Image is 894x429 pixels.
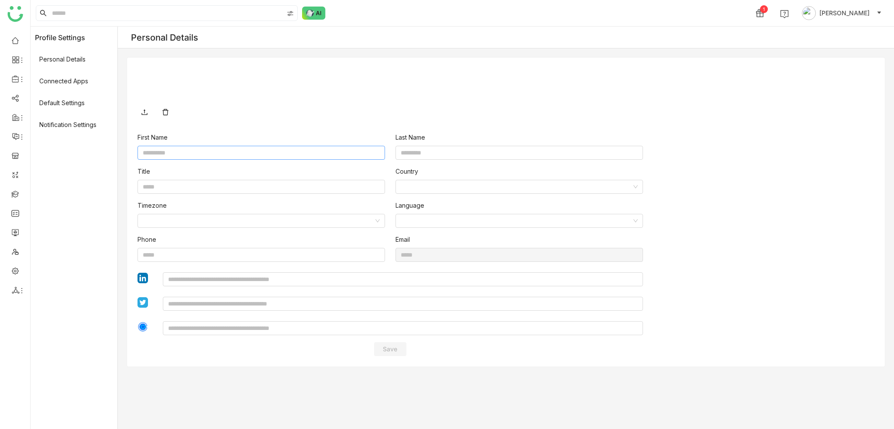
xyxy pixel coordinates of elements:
[802,6,816,20] img: avatar
[138,297,148,308] img: twitter1.svg
[138,235,156,244] label: Phone
[31,114,117,136] span: Notification Settings
[138,167,150,176] label: Title
[374,342,406,356] button: Save
[395,235,410,244] label: Email
[780,10,789,18] img: help.svg
[138,322,148,332] img: calendly.svg
[138,273,148,283] img: linkedin1.svg
[31,48,117,70] span: Personal Details
[138,133,168,142] label: First Name
[800,6,884,20] button: [PERSON_NAME]
[395,133,425,142] label: Last Name
[31,70,117,92] span: Connected Apps
[819,8,870,18] span: [PERSON_NAME]
[138,201,167,210] label: Timezone
[760,5,768,13] div: 1
[7,6,23,22] img: logo
[395,201,424,210] label: Language
[31,27,117,48] header: Profile Settings
[131,32,198,43] div: Personal Details
[302,7,326,20] img: ask-buddy-normal.svg
[287,10,294,17] img: search-type.svg
[138,68,172,103] img: 684a9aedde261c4b36a3ced9
[31,92,117,114] span: Default Settings
[395,167,418,176] label: Country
